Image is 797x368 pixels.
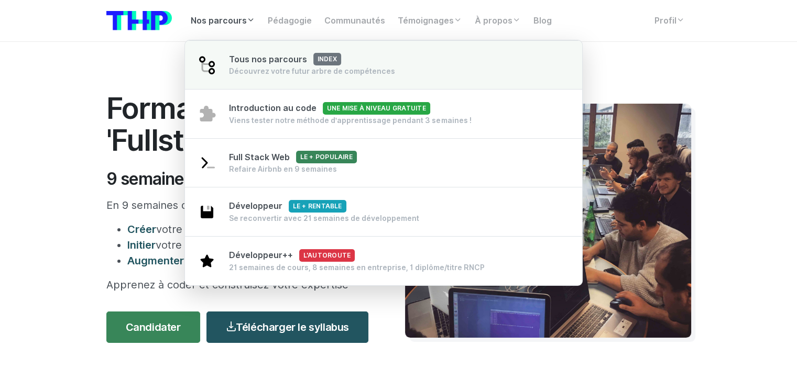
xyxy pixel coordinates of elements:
[127,239,156,251] span: Initier
[299,249,355,262] span: L'autoroute
[527,10,558,31] a: Blog
[198,251,216,270] img: star-1b1639e91352246008672c7d0108e8fd.svg
[229,213,419,224] div: Se reconvertir avec 21 semaines de développement
[318,10,391,31] a: Communautés
[289,200,346,213] span: Le + rentable
[229,262,485,273] div: 21 semaines de cours, 8 semaines en entreprise, 1 diplôme/titre RNCP
[648,10,691,31] a: Profil
[391,10,468,31] a: Témoignages
[229,66,395,76] div: Découvrez votre futur arbre de compétences
[127,253,374,269] li: votre employabilité
[323,102,430,115] span: Une mise à niveau gratuite
[198,203,216,221] img: save-2003ce5719e3e880618d2f866ea23079.svg
[198,55,216,74] img: git-4-38d7f056ac829478e83c2c2dd81de47b.svg
[106,92,374,157] h1: Formation 'Fullstack Web'
[127,221,374,237] li: votre projet entrepreneurial
[206,311,368,343] a: Télécharger le syllabus
[229,103,430,113] span: Introduction au code
[198,104,216,123] img: puzzle-4bde4084d90f9635442e68fcf97b7805.svg
[229,250,355,260] span: Développeur++
[106,169,374,189] h2: 9 semaines intenses
[106,11,172,30] img: logo
[468,10,527,31] a: À propos
[127,254,184,267] span: Augmenter
[198,153,216,172] img: terminal-92af89cfa8d47c02adae11eb3e7f907c.svg
[106,311,200,343] a: Candidater
[185,89,583,139] a: Introduction au codeUne mise à niveau gratuite Viens tester notre méthode d’apprentissage pendant...
[229,201,346,211] span: Développeur
[185,236,583,285] a: Développeur++L'autoroute 21 semaines de cours, 8 semaines en entreprise, 1 diplôme/titre RNCP
[296,151,357,163] span: Le + populaire
[185,187,583,237] a: DéveloppeurLe + rentable Se reconvertir avec 21 semaines de développement
[229,115,472,126] div: Viens tester notre méthode d’apprentissage pendant 3 semaines !
[106,197,374,213] p: En 9 semaines de formation intensive, vous pourrez :
[106,277,374,293] p: Apprenez à coder et construisez votre expertise
[185,138,583,188] a: Full Stack WebLe + populaire Refaire Airbnb en 9 semaines
[127,237,374,253] li: votre nouvelle carrière dans le digital
[127,223,156,236] span: Créer
[313,53,341,65] span: index
[261,10,318,31] a: Pédagogie
[229,152,357,162] span: Full Stack Web
[229,54,341,64] span: Tous nos parcours
[229,164,357,174] div: Refaire Airbnb en 9 semaines
[184,10,261,31] a: Nos parcours
[185,40,583,90] a: Tous nos parcoursindex Découvrez votre futur arbre de compétences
